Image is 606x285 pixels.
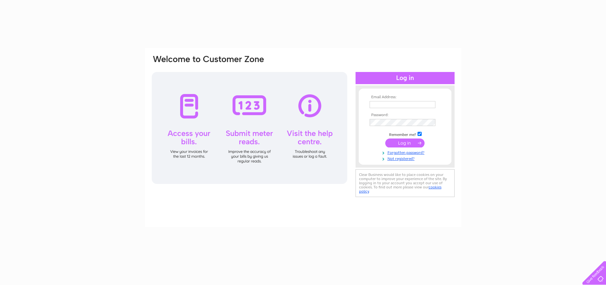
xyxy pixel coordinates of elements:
th: Password: [368,113,442,117]
a: Forgotten password? [370,149,442,155]
a: cookies policy [359,185,441,194]
div: Clear Business would like to place cookies on your computer to improve your experience of the sit... [356,169,455,197]
td: Remember me? [368,131,442,137]
a: Not registered? [370,155,442,161]
th: Email Address: [368,95,442,99]
input: Submit [385,139,425,147]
